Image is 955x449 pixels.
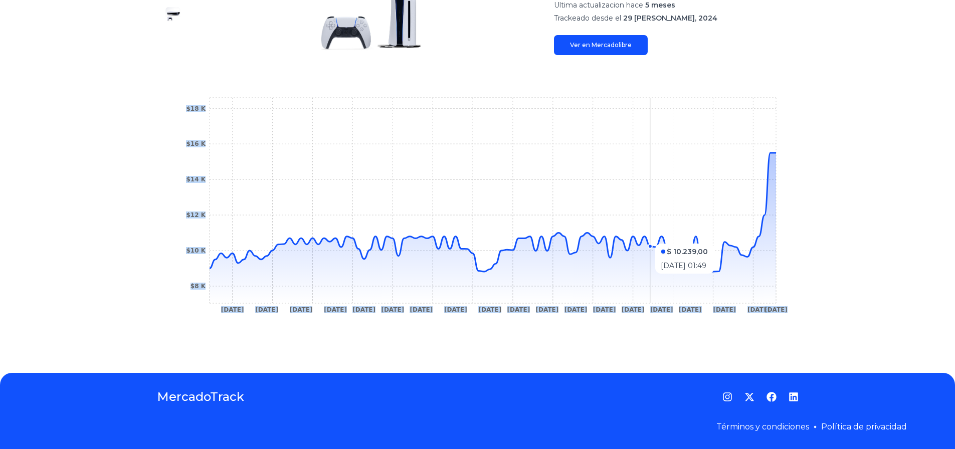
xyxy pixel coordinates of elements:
[650,306,673,313] tspan: [DATE]
[623,14,717,23] span: 29 [PERSON_NAME], 2024
[186,105,206,112] tspan: $18 K
[165,6,181,22] img: Consola Playstation 5 Sony Slim Standard 1tb
[722,392,732,402] a: Instagram
[789,392,799,402] a: LinkedIn
[381,306,404,313] tspan: [DATE]
[186,176,206,183] tspan: $14 K
[352,306,375,313] tspan: [DATE]
[645,1,675,10] span: 5 meses
[767,392,777,402] a: Facebook
[186,211,206,218] tspan: $12 K
[186,140,206,147] tspan: $16 K
[324,306,347,313] tspan: [DATE]
[716,422,809,431] a: Términos y condiciones
[478,306,501,313] tspan: [DATE]
[747,306,770,313] tspan: [DATE]
[821,422,907,431] a: Política de privacidad
[507,306,530,313] tspan: [DATE]
[554,35,648,55] a: Ver en Mercadolibre
[157,389,244,405] a: MercadoTrack
[535,306,558,313] tspan: [DATE]
[765,306,788,313] tspan: [DATE]
[289,306,312,313] tspan: [DATE]
[713,306,736,313] tspan: [DATE]
[564,306,587,313] tspan: [DATE]
[221,306,244,313] tspan: [DATE]
[255,306,278,313] tspan: [DATE]
[554,1,643,10] span: Ultima actualizacion hace
[744,392,754,402] a: Twitter
[554,14,621,23] span: Trackeado desde el
[593,306,616,313] tspan: [DATE]
[444,306,467,313] tspan: [DATE]
[190,283,206,290] tspan: $8 K
[678,306,701,313] tspan: [DATE]
[621,306,644,313] tspan: [DATE]
[410,306,433,313] tspan: [DATE]
[186,247,206,254] tspan: $10 K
